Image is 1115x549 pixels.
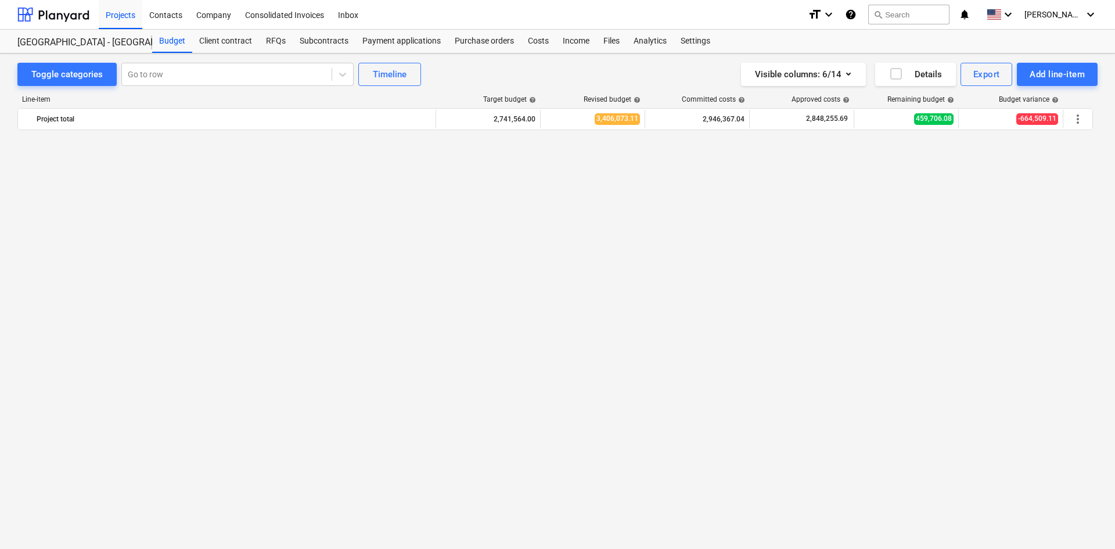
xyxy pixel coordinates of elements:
div: Approved costs [792,95,850,103]
button: Visible columns:6/14 [741,63,866,86]
div: Remaining budget [887,95,954,103]
span: 459,706.08 [914,113,954,124]
i: keyboard_arrow_down [1001,8,1015,21]
a: Settings [674,30,717,53]
a: Subcontracts [293,30,355,53]
span: help [945,96,954,103]
span: help [631,96,641,103]
span: search [873,10,883,19]
div: Line-item [17,95,437,103]
span: 2,848,255.69 [805,114,849,124]
button: Add line-item [1017,63,1098,86]
div: Visible columns : 6/14 [755,67,852,82]
span: help [1049,96,1059,103]
button: Timeline [358,63,421,86]
a: Purchase orders [448,30,521,53]
i: format_size [808,8,822,21]
i: Knowledge base [845,8,857,21]
div: Toggle categories [31,67,103,82]
span: -664,509.11 [1016,113,1058,124]
span: help [840,96,850,103]
div: 2,946,367.04 [650,110,744,128]
a: RFQs [259,30,293,53]
div: Target budget [483,95,536,103]
div: Add line-item [1030,67,1085,82]
div: Export [973,67,1000,82]
button: Search [868,5,949,24]
div: [GEOGRAPHIC_DATA] - [GEOGRAPHIC_DATA] [17,37,138,49]
a: Budget [152,30,192,53]
button: Export [961,63,1013,86]
div: Budget variance [999,95,1059,103]
i: keyboard_arrow_down [822,8,836,21]
a: Payment applications [355,30,448,53]
a: Client contract [192,30,259,53]
span: help [736,96,745,103]
iframe: Chat Widget [1057,493,1115,549]
a: Analytics [627,30,674,53]
button: Details [875,63,956,86]
div: Committed costs [682,95,745,103]
span: [PERSON_NAME] [1024,10,1082,19]
button: Toggle categories [17,63,117,86]
div: 2,741,564.00 [441,110,535,128]
div: Revised budget [584,95,641,103]
a: Files [596,30,627,53]
span: 3,406,073.11 [595,113,640,124]
span: help [527,96,536,103]
div: Project total [37,110,431,128]
i: notifications [959,8,970,21]
span: More actions [1071,112,1085,126]
a: Costs [521,30,556,53]
i: keyboard_arrow_down [1084,8,1098,21]
a: Income [556,30,596,53]
div: Details [889,67,942,82]
div: Timeline [373,67,407,82]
